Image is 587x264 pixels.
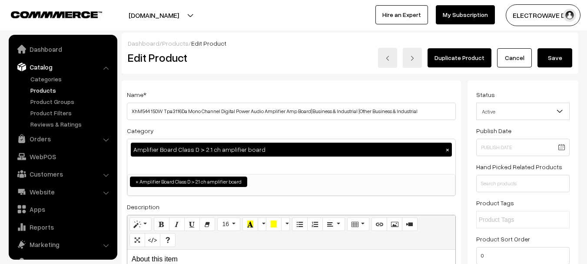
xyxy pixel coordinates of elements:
[476,234,530,244] label: Product Sort Order
[307,217,323,231] button: Ordered list (CTRL+SHIFT+NUM8)
[128,40,159,47] a: Dashboard
[145,233,160,247] button: Code View
[476,90,495,99] label: Status
[371,217,387,231] button: Link (CTRL+K)
[402,217,418,231] button: Video
[11,184,114,200] a: Website
[11,131,114,147] a: Orders
[476,126,511,135] label: Publish Date
[322,217,345,231] button: Paragraph
[385,56,390,61] img: left-arrow.png
[476,139,570,156] input: Publish Date
[347,217,369,231] button: Table
[537,48,572,67] button: Save
[160,233,176,247] button: Help
[410,56,415,61] img: right-arrow.png
[199,217,215,231] button: Remove Font Style (CTRL+\)
[222,221,229,227] span: 16
[11,166,114,182] a: Customers
[128,39,572,48] div: / /
[184,217,200,231] button: Underline (CTRL+U)
[375,5,428,24] a: Hire an Expert
[563,9,576,22] img: user
[11,201,114,217] a: Apps
[28,97,114,106] a: Product Groups
[477,104,569,119] span: Active
[476,103,570,120] span: Active
[444,146,451,154] button: ×
[129,233,145,247] button: Full Screen
[266,217,282,231] button: Background Color
[28,108,114,117] a: Product Filters
[131,143,452,157] div: Amplifier Board Class D > 2.1 ch amplifier board
[242,217,258,231] button: Recent Color
[428,48,491,67] a: Duplicate Product
[28,120,114,129] a: Reviews & Ratings
[127,202,159,211] label: Description
[258,217,266,231] button: More Color
[28,74,114,84] a: Categories
[127,90,146,99] label: Name
[11,11,102,18] img: COMMMERCE
[476,175,570,192] input: Search products
[436,5,495,24] a: My Subscription
[281,217,290,231] button: More Color
[476,198,514,207] label: Product Tags
[476,162,562,171] label: Hand Picked Related Products
[128,51,305,64] h2: Edit Product
[28,86,114,95] a: Products
[98,4,209,26] button: [DOMAIN_NAME]
[191,40,226,47] span: Edit Product
[217,217,240,231] button: Font Size
[506,4,580,26] button: ELECTROWAVE DE…
[11,149,114,164] a: WebPOS
[11,237,114,252] a: Marketing
[479,215,555,224] input: Product Tags
[11,9,87,19] a: COMMMERCE
[292,217,308,231] button: Unordered list (CTRL+SHIFT+NUM7)
[11,59,114,75] a: Catalog
[127,103,456,120] input: Name
[11,219,114,235] a: Reports
[129,217,152,231] button: Style
[11,41,114,57] a: Dashboard
[387,217,402,231] button: Picture
[154,217,169,231] button: Bold (CTRL+B)
[497,48,532,67] a: Cancel
[162,40,189,47] a: Products
[169,217,185,231] button: Italic (CTRL+I)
